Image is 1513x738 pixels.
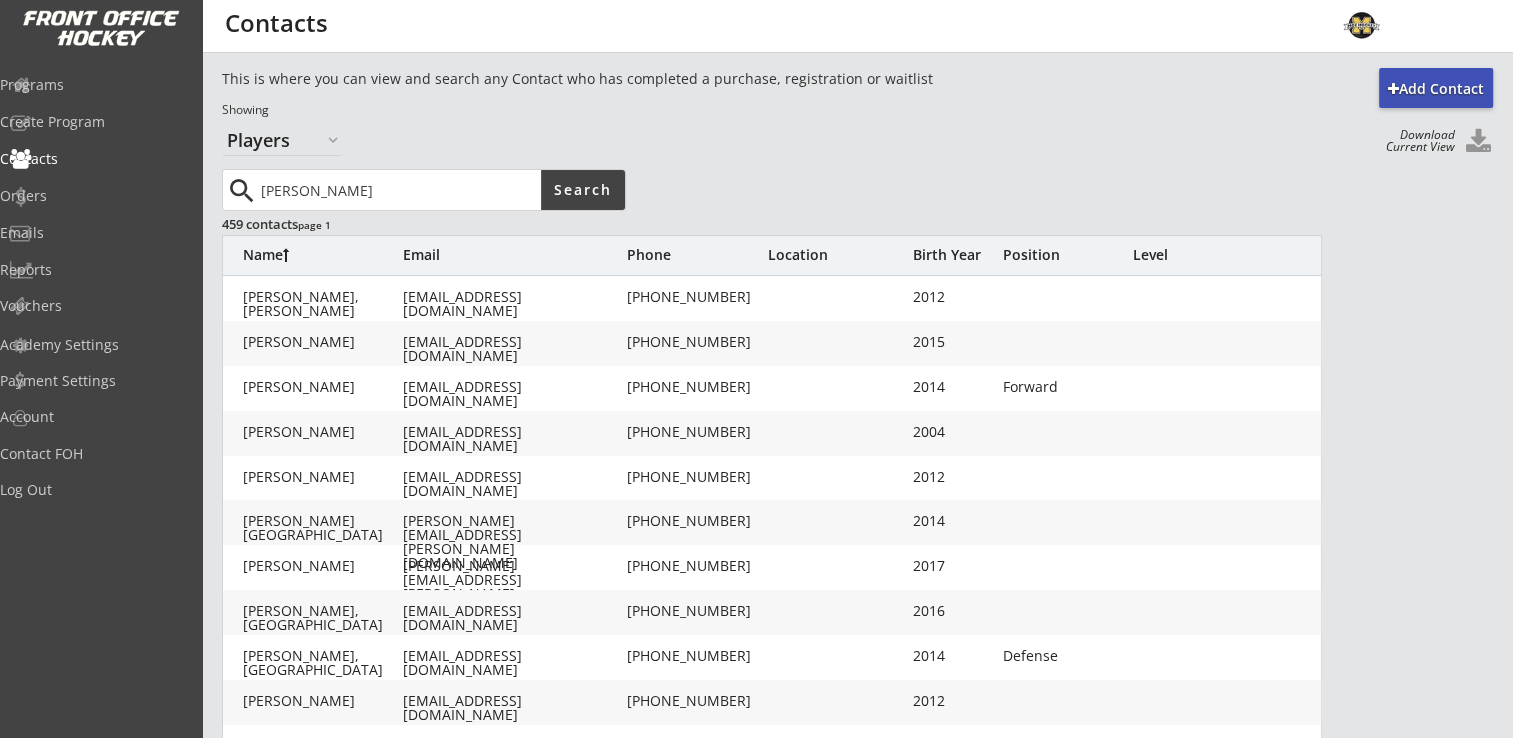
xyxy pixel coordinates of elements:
div: [PERSON_NAME] [243,335,403,349]
div: [PERSON_NAME][EMAIL_ADDRESS][PERSON_NAME][DOMAIN_NAME] [403,514,623,570]
div: [EMAIL_ADDRESS][DOMAIN_NAME] [403,470,623,498]
div: [PERSON_NAME], [GEOGRAPHIC_DATA] [243,604,403,632]
div: Email [403,248,623,262]
div: [PERSON_NAME], [GEOGRAPHIC_DATA] [243,649,403,677]
div: 2014 [913,649,993,663]
div: [PHONE_NUMBER] [627,649,767,663]
font: page 1 [298,218,331,232]
div: [EMAIL_ADDRESS][DOMAIN_NAME] [403,649,623,677]
div: 2016 [913,604,993,618]
div: [PHONE_NUMBER] [627,559,767,573]
div: Download Current View [1376,129,1455,153]
div: 2004 [913,425,993,439]
div: Phone [627,248,767,262]
div: [EMAIL_ADDRESS][DOMAIN_NAME] [403,604,623,632]
div: Defense [1003,649,1123,663]
div: 459 contacts [222,215,623,233]
div: 2015 [913,335,993,349]
div: [EMAIL_ADDRESS][DOMAIN_NAME] [403,380,623,408]
div: 2012 [913,694,993,708]
div: [PERSON_NAME] [243,380,403,394]
input: Type here... [257,170,541,210]
div: [PHONE_NUMBER] [627,694,767,708]
button: search [225,175,258,207]
div: Location [768,248,908,262]
div: [PHONE_NUMBER] [627,335,767,349]
div: Showing [222,102,1064,119]
div: [EMAIL_ADDRESS][DOMAIN_NAME] [403,694,623,722]
div: [PERSON_NAME] [243,694,403,708]
div: Position [1003,248,1123,262]
div: [EMAIL_ADDRESS][DOMAIN_NAME] [403,335,623,363]
div: 2014 [913,514,993,528]
div: Birth Year [913,248,993,262]
div: [PHONE_NUMBER] [627,380,767,394]
div: [PERSON_NAME][EMAIL_ADDRESS][PERSON_NAME][DOMAIN_NAME] [403,559,623,615]
div: [PHONE_NUMBER] [627,425,767,439]
div: [PERSON_NAME] [243,470,403,484]
div: 2012 [913,290,993,304]
button: Search [541,170,625,210]
div: [PERSON_NAME] [243,559,403,573]
div: [PHONE_NUMBER] [627,290,767,304]
div: 2017 [913,559,993,573]
div: [PERSON_NAME] [243,425,403,439]
div: [PHONE_NUMBER] [627,604,767,618]
div: 2012 [913,470,993,484]
div: This is where you can view and search any Contact who has completed a purchase, registration or w... [222,69,1064,89]
div: [PHONE_NUMBER] [627,514,767,528]
div: Add Contact [1379,79,1493,99]
div: [PHONE_NUMBER] [627,470,767,484]
div: [PERSON_NAME], [PERSON_NAME] [243,290,403,318]
div: Forward [1003,380,1123,394]
div: [EMAIL_ADDRESS][DOMAIN_NAME] [403,425,623,453]
div: [PERSON_NAME][GEOGRAPHIC_DATA] [243,514,403,542]
div: 2014 [913,380,993,394]
div: Level [1133,248,1253,262]
div: [EMAIL_ADDRESS][DOMAIN_NAME] [403,290,623,318]
button: Click to download all Contacts. Your browser settings may try to block it, check your security se... [1463,129,1493,156]
div: Name [243,248,403,262]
